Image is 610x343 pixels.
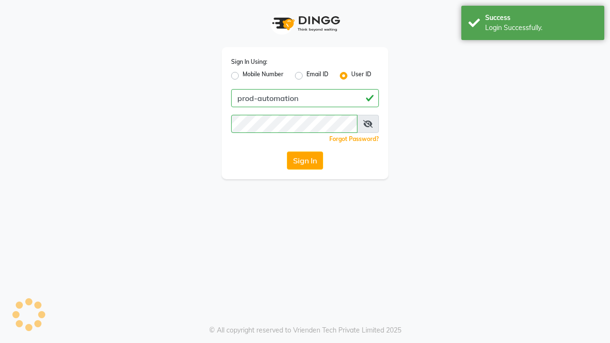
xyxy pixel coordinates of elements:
[485,13,597,23] div: Success
[231,89,379,107] input: Username
[287,151,323,170] button: Sign In
[267,10,343,38] img: logo1.svg
[231,115,357,133] input: Username
[231,58,267,66] label: Sign In Using:
[243,70,284,81] label: Mobile Number
[306,70,328,81] label: Email ID
[329,135,379,142] a: Forgot Password?
[351,70,371,81] label: User ID
[485,23,597,33] div: Login Successfully.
